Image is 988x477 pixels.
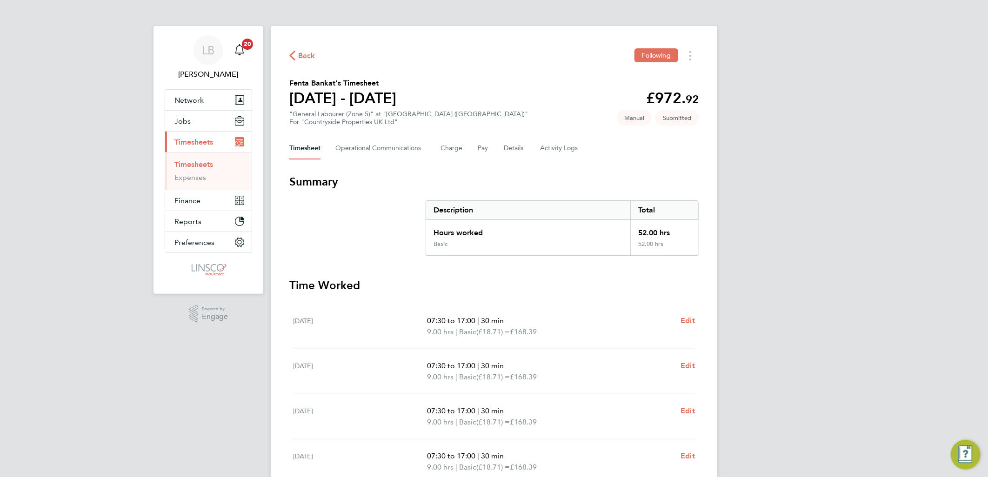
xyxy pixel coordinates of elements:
span: Back [298,50,315,61]
div: Summary [426,200,699,256]
span: (£18.71) = [476,327,510,336]
h1: [DATE] - [DATE] [289,89,396,107]
span: Finance [174,196,200,205]
span: Basic [459,417,476,428]
span: | [455,372,457,381]
a: 20 [230,35,249,65]
span: Lauren Butler [165,69,252,80]
button: Back [289,50,315,61]
span: Powered by [202,305,228,313]
span: 07:30 to 17:00 [427,316,475,325]
div: [DATE] [293,315,427,338]
span: | [455,463,457,471]
span: 07:30 to 17:00 [427,451,475,460]
a: Edit [681,405,695,417]
a: Edit [681,315,695,326]
button: Timesheets [165,132,252,152]
span: This timesheet is Submitted. [655,110,699,126]
a: Edit [681,450,695,462]
span: (£18.71) = [476,372,510,381]
span: Edit [681,316,695,325]
span: 9.00 hrs [427,327,454,336]
button: Charge [441,137,463,159]
div: [DATE] [293,405,427,428]
button: Operational Communications [335,137,426,159]
a: Edit [681,360,695,371]
button: Timesheet [289,137,320,159]
span: £168.39 [510,463,537,471]
span: £168.39 [510,372,537,381]
button: Timesheets Menu [682,48,699,63]
span: Preferences [174,238,214,247]
span: Network [174,96,204,105]
span: | [455,327,457,336]
div: Timesheets [165,152,252,190]
button: Activity Logs [540,137,579,159]
span: Edit [681,451,695,460]
span: LB [202,44,215,56]
span: Basic [459,462,476,473]
button: Engage Resource Center [951,440,981,470]
span: Basic [459,371,476,383]
div: 52.00 hrs [630,240,698,255]
a: LB[PERSON_NAME] [165,35,252,80]
span: £168.39 [510,327,537,336]
span: | [477,451,479,460]
span: | [477,361,479,370]
div: "General Labourer (Zone 5)" at "[GEOGRAPHIC_DATA] ([GEOGRAPHIC_DATA])" [289,110,528,126]
nav: Main navigation [154,26,263,294]
h3: Time Worked [289,278,699,293]
span: Engage [202,313,228,321]
span: 30 min [481,451,504,460]
span: Jobs [174,117,191,126]
div: Basic [434,240,447,248]
div: Hours worked [426,220,630,240]
h2: Fenta Bankat's Timesheet [289,78,396,89]
span: (£18.71) = [476,463,510,471]
span: Timesheets [174,138,213,146]
span: Edit [681,361,695,370]
span: Following [642,51,671,60]
button: Reports [165,211,252,232]
div: [DATE] [293,360,427,383]
div: 52.00 hrs [630,220,698,240]
div: For "Countryside Properties UK Ltd" [289,118,528,126]
h3: Summary [289,174,699,189]
button: Jobs [165,111,252,131]
a: Go to home page [165,262,252,277]
span: 30 min [481,406,504,415]
button: Details [504,137,525,159]
span: Reports [174,217,201,226]
span: 92 [686,93,699,106]
button: Preferences [165,232,252,252]
span: (£18.71) = [476,417,510,426]
button: Following [634,48,678,62]
span: 30 min [481,316,504,325]
a: Powered byEngage [189,305,228,323]
span: £168.39 [510,417,537,426]
span: 07:30 to 17:00 [427,361,475,370]
a: Expenses [174,173,206,182]
div: Total [630,201,698,219]
span: | [477,316,479,325]
img: linsco-logo-retina.png [189,262,227,277]
span: 30 min [481,361,504,370]
span: 9.00 hrs [427,417,454,426]
app-decimal: £972. [646,89,699,107]
span: | [455,417,457,426]
a: Timesheets [174,160,213,169]
span: This timesheet was manually created. [617,110,652,126]
div: [DATE] [293,450,427,473]
span: 07:30 to 17:00 [427,406,475,415]
span: 9.00 hrs [427,463,454,471]
button: Finance [165,190,252,211]
span: Basic [459,326,476,338]
span: 20 [242,39,253,50]
button: Network [165,90,252,110]
span: | [477,406,479,415]
span: 9.00 hrs [427,372,454,381]
div: Description [426,201,630,219]
button: Pay [478,137,489,159]
span: Edit [681,406,695,415]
